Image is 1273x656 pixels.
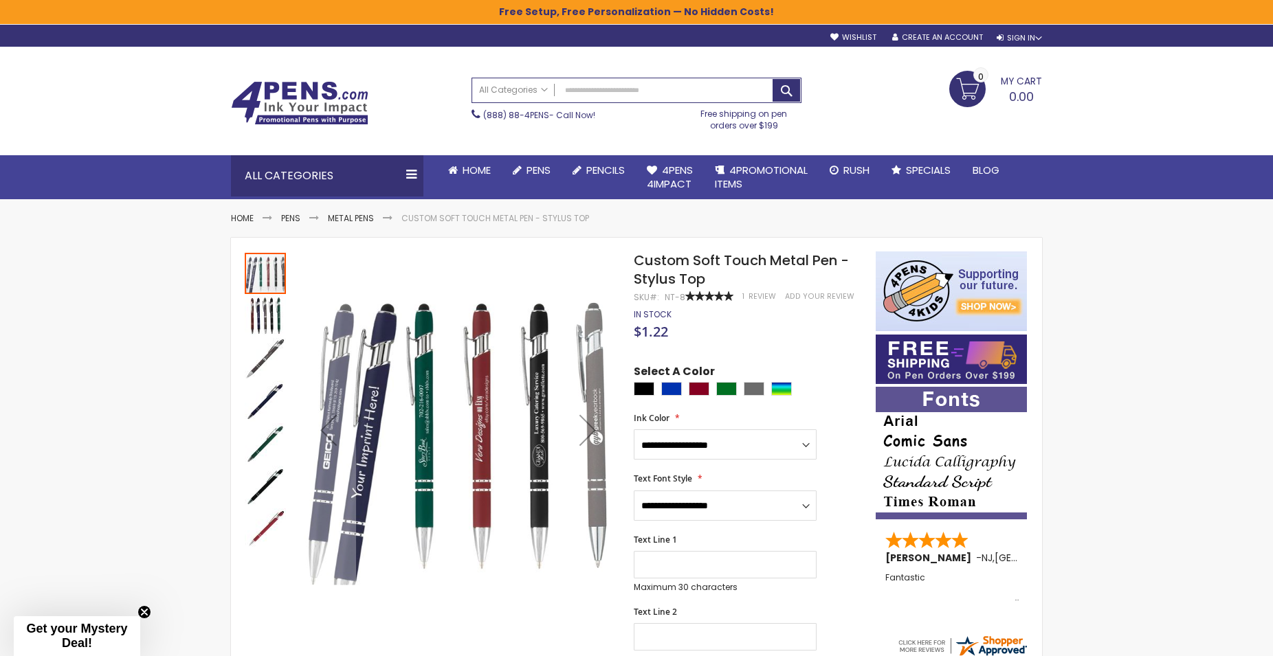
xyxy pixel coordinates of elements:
div: NT-8 [665,292,685,303]
a: 4Pens4impact [636,155,704,200]
a: (888) 88-4PENS [483,109,549,121]
span: 0.00 [1009,88,1034,105]
a: All Categories [472,78,555,101]
img: Custom Soft Touch Metal Pen - Stylus Top [245,423,286,464]
div: Fantastic [885,573,1019,602]
img: Custom Soft Touch Metal Pen - Stylus Top [245,338,286,379]
span: Pencils [586,163,625,177]
a: Pens [502,155,562,185]
span: $1.22 [634,322,668,341]
div: Free shipping on pen orders over $199 [687,103,802,131]
span: Text Line 2 [634,606,677,618]
a: Home [231,212,254,224]
img: Custom Soft Touch Metal Pen - Stylus Top [301,271,615,585]
div: Blue [661,382,682,396]
img: 4pens 4 kids [876,251,1027,331]
a: 4PROMOTIONALITEMS [704,155,819,200]
span: Select A Color [634,364,715,383]
p: Maximum 30 characters [634,582,817,593]
div: Custom Soft Touch Metal Pen - Stylus Top [245,251,287,294]
div: Custom Soft Touch Metal Pen - Stylus Top [245,464,287,507]
span: [GEOGRAPHIC_DATA] [995,551,1096,565]
div: Previous [301,251,356,608]
div: Grey [744,382,764,396]
a: Pencils [562,155,636,185]
div: Burgundy [689,382,709,396]
span: Home [463,163,491,177]
img: Custom Soft Touch Metal Pen - Stylus Top [245,295,286,337]
span: Ink Color [634,412,669,424]
img: Custom Soft Touch Metal Pen - Stylus Top [245,508,286,550]
img: Custom Soft Touch Metal Pen - Stylus Top [245,381,286,422]
span: In stock [634,308,672,320]
img: Custom Soft Touch Metal Pen - Stylus Top [245,466,286,507]
div: Sign In [997,33,1042,43]
a: Create an Account [892,32,983,43]
div: 100% [685,291,733,301]
a: Rush [819,155,881,185]
a: Home [437,155,502,185]
strong: SKU [634,291,659,303]
span: Review [749,291,776,302]
div: Next [560,251,615,608]
div: Green [716,382,737,396]
span: Text Line 1 [634,534,677,545]
span: 4PROMOTIONAL ITEMS [715,163,808,191]
span: Text Font Style [634,473,692,484]
span: 4Pens 4impact [647,163,693,191]
span: Custom Soft Touch Metal Pen - Stylus Top [634,251,849,289]
a: Add Your Review [785,291,854,302]
img: 4Pens Custom Pens and Promotional Products [231,81,368,125]
a: Metal Pens [328,212,374,224]
a: 0.00 0 [949,71,1042,105]
a: Pens [281,212,300,224]
span: 1 [742,291,744,302]
span: Get your Mystery Deal! [26,622,127,650]
div: Custom Soft Touch Metal Pen - Stylus Top [245,379,287,422]
img: Free shipping on orders over $199 [876,335,1027,384]
div: Black [634,382,654,396]
span: - Call Now! [483,109,595,121]
span: All Categories [479,84,548,95]
div: All Categories [231,155,423,196]
span: Rush [843,163,870,177]
span: NJ [982,551,993,565]
a: 1 Review [742,291,778,302]
span: Specials [906,163,951,177]
button: Close teaser [137,605,151,619]
div: Custom Soft Touch Metal Pen - Stylus Top [245,294,287,337]
div: Custom Soft Touch Metal Pen - Stylus Top [245,337,287,379]
a: Specials [881,155,962,185]
a: Blog [962,155,1010,185]
span: Pens [527,163,551,177]
span: 0 [978,70,984,83]
span: - , [976,551,1096,565]
div: Custom Soft Touch Metal Pen - Stylus Top [245,507,286,550]
div: Availability [634,309,672,320]
div: Custom Soft Touch Metal Pen - Stylus Top [245,422,287,464]
img: font-personalization-examples [876,387,1027,519]
span: [PERSON_NAME] [885,551,976,565]
span: Blog [973,163,999,177]
div: Assorted [771,382,792,396]
a: Wishlist [830,32,876,43]
li: Custom Soft Touch Metal Pen - Stylus Top [401,213,589,224]
div: Get your Mystery Deal!Close teaser [14,616,140,656]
